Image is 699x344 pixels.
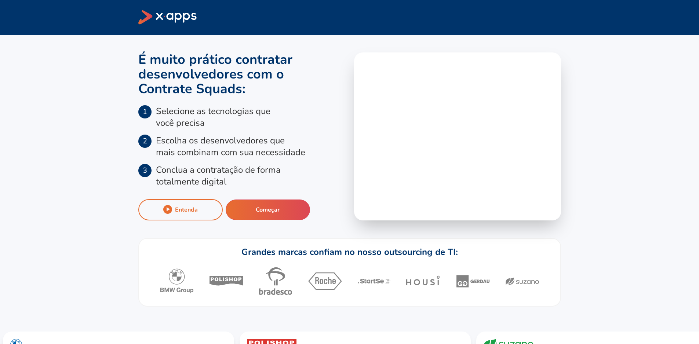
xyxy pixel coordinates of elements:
[138,135,152,148] span: 2
[138,164,152,177] span: 3
[156,164,281,187] p: Conclua a contratação de forma totalmente digital
[175,206,198,214] div: Entenda
[138,105,152,118] span: 1
[226,200,310,220] button: Começar
[156,105,270,129] p: Selecione as tecnologias que você precisa
[156,135,305,158] p: Escolha os desenvolvedores que mais combinam com sua necessidade
[138,199,223,220] button: Entenda
[138,80,242,98] span: Contrate Squads
[138,52,345,96] h1: É muito prático contratar desenvolvedores com o :
[241,246,458,258] h1: Grandes marcas confiam no nosso outsourcing de TI:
